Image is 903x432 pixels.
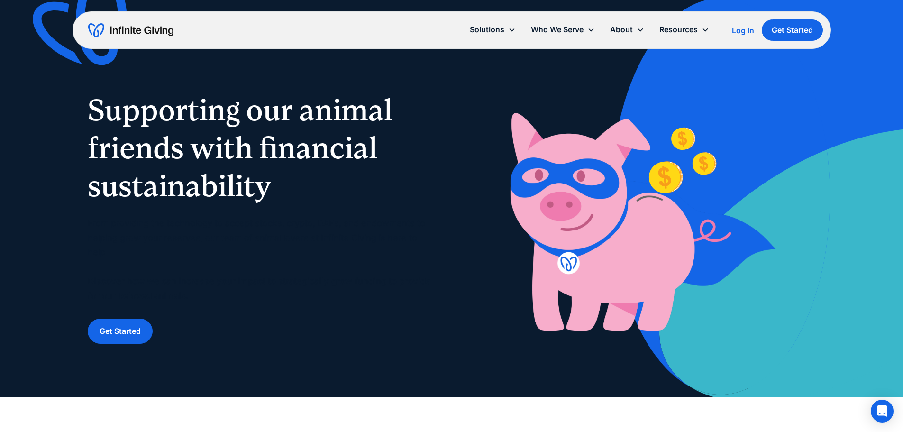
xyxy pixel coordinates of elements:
[762,19,823,41] a: Get Started
[88,91,433,205] h1: Supporting our animal friends with financial sustainability
[88,319,153,344] a: Get Started
[88,23,173,38] a: home
[659,23,698,36] div: Resources
[523,19,602,40] div: Who We Serve
[871,400,894,423] div: Open Intercom Messenger
[602,19,652,40] div: About
[652,19,717,40] div: Resources
[462,19,523,40] div: Solutions
[732,27,754,34] div: Log In
[471,99,815,336] img: nonprofit donation platform for faith-based organizations and ministries
[88,216,433,303] p: From providing the technology to accept stocks, crypto, DAFs, and endowments to helping grow your...
[470,23,504,36] div: Solutions
[610,23,633,36] div: About
[732,25,754,36] a: Log In
[88,276,431,301] strong: Discover how we can increase your impact to strategically grow funding to provide for our beloved...
[531,23,584,36] div: Who We Serve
